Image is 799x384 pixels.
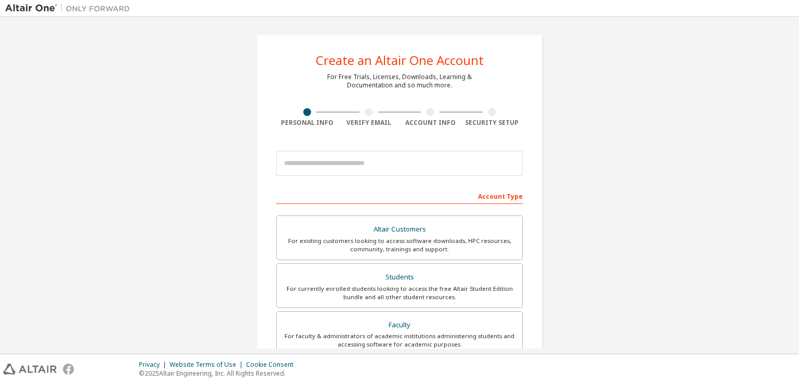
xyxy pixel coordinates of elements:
[316,54,484,67] div: Create an Altair One Account
[5,3,135,14] img: Altair One
[399,119,461,127] div: Account Info
[139,369,300,378] p: © 2025 Altair Engineering, Inc. All Rights Reserved.
[338,119,400,127] div: Verify Email
[461,119,523,127] div: Security Setup
[170,361,246,369] div: Website Terms of Use
[283,285,516,301] div: For currently enrolled students looking to access the free Altair Student Edition bundle and all ...
[246,361,300,369] div: Cookie Consent
[276,119,338,127] div: Personal Info
[283,222,516,237] div: Altair Customers
[283,237,516,253] div: For existing customers looking to access software downloads, HPC resources, community, trainings ...
[283,318,516,332] div: Faculty
[63,364,74,375] img: facebook.svg
[283,270,516,285] div: Students
[139,361,170,369] div: Privacy
[3,364,57,375] img: altair_logo.svg
[283,332,516,349] div: For faculty & administrators of academic institutions administering students and accessing softwa...
[327,73,472,89] div: For Free Trials, Licenses, Downloads, Learning & Documentation and so much more.
[276,187,523,204] div: Account Type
